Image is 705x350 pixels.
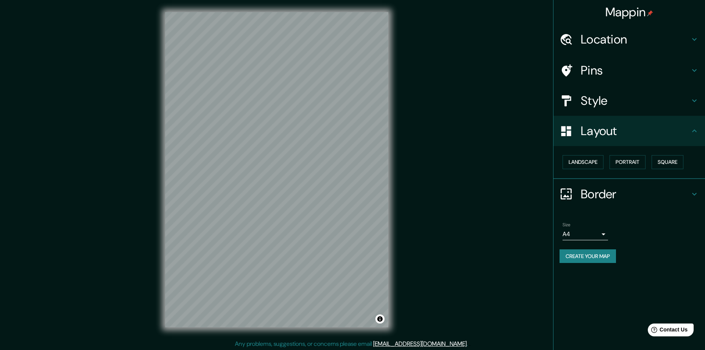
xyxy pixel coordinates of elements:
div: Pins [553,55,705,86]
div: A4 [563,228,608,240]
div: . [469,339,471,348]
div: . [468,339,469,348]
label: Size [563,221,571,228]
p: Any problems, suggestions, or concerns please email . [235,339,468,348]
h4: Border [581,187,690,202]
iframe: Help widget launcher [638,320,697,342]
div: Style [553,86,705,116]
div: Layout [553,116,705,146]
h4: Style [581,93,690,108]
button: Create your map [560,249,616,263]
button: Square [652,155,683,169]
button: Toggle attribution [375,314,385,324]
h4: Layout [581,123,690,138]
img: pin-icon.png [647,10,653,16]
h4: Pins [581,63,690,78]
div: Border [553,179,705,209]
a: [EMAIL_ADDRESS][DOMAIN_NAME] [373,340,467,348]
canvas: Map [165,12,388,327]
h4: Location [581,32,690,47]
button: Portrait [610,155,646,169]
button: Landscape [563,155,603,169]
h4: Mappin [605,5,653,20]
div: Location [553,24,705,54]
